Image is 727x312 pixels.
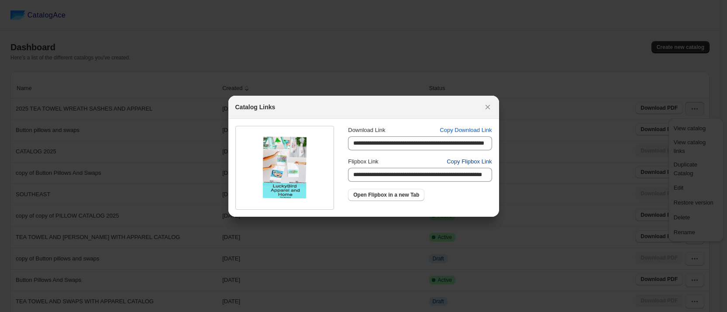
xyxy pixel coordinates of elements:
a: Open Flipbox in a new Tab [348,189,424,201]
span: Copy Flipbox Link [447,157,492,166]
h2: Catalog Links [235,103,276,111]
span: Download Link [348,127,385,133]
span: Copy Download Link [440,126,492,135]
span: Flipbox Link [348,158,378,165]
img: thumbImage [263,137,307,198]
span: Open Flipbox in a new Tab [353,191,419,198]
button: Copy Download Link [434,123,497,137]
button: Copy Flipbox Link [441,155,497,169]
